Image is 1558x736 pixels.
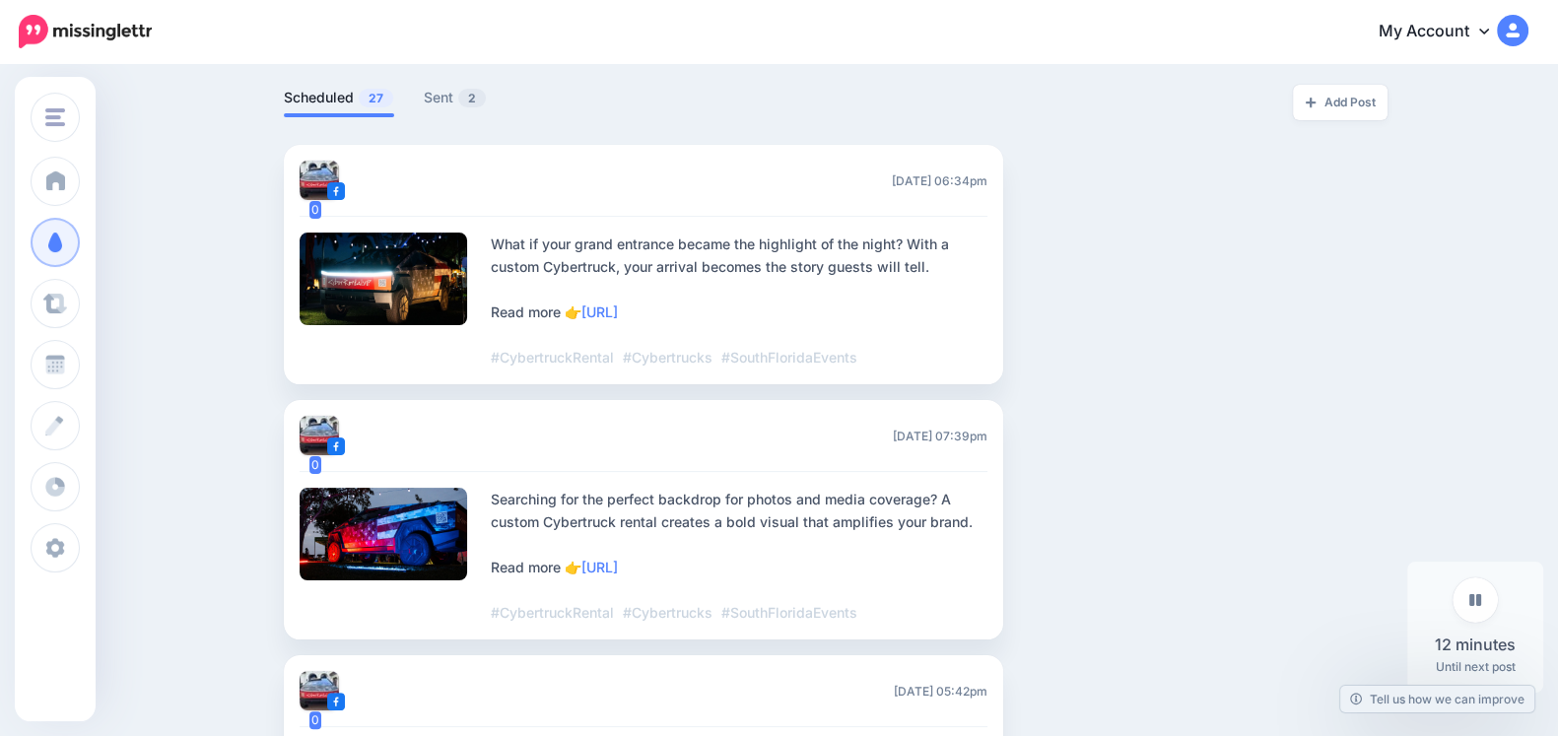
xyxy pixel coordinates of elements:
[1293,85,1388,120] a: Add Post
[893,427,987,445] span: [DATE] 07:39pm
[491,233,987,368] div: What if your grand entrance became the highlight of the night? With a custom Cybertruck, your arr...
[45,108,65,126] img: menu.png
[458,89,486,107] span: 2
[327,693,345,710] img: facebook-square.png
[1305,97,1317,108] img: plus-grey-dark.png
[327,182,345,200] img: facebook-square.png
[623,349,712,366] span: #Cybertrucks
[359,89,393,107] span: 27
[19,15,152,48] img: Missinglettr
[300,416,339,455] img: 506287038_122141302724600104_3185706033012920746_n-bsa154874.jpg
[721,349,857,366] span: #SouthFloridaEvents
[300,671,339,710] img: 506287038_122141302724600104_3185706033012920746_n-bsa154874.jpg
[309,201,321,219] span: 0
[424,86,487,109] a: Sent2
[894,682,987,701] span: [DATE] 05:42pm
[892,171,987,190] span: [DATE] 06:34pm
[491,604,614,621] span: #CybertruckRental
[309,456,321,474] span: 0
[581,559,618,575] a: [URL]
[327,437,345,455] img: facebook-square.png
[1340,686,1534,712] a: Tell us how we can improve
[1359,8,1528,56] a: My Account
[491,488,987,624] div: Searching for the perfect backdrop for photos and media coverage? A custom Cybertruck rental crea...
[300,161,339,200] img: 506287038_122141302724600104_3185706033012920746_n-bsa154874.jpg
[309,711,321,729] span: 0
[623,604,712,621] span: #Cybertrucks
[1435,633,1516,657] span: 12 minutes
[581,303,618,320] a: [URL]
[1407,562,1543,693] div: Until next post
[284,86,394,109] a: Scheduled27
[491,349,614,366] span: #CybertruckRental
[721,604,857,621] span: #SouthFloridaEvents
